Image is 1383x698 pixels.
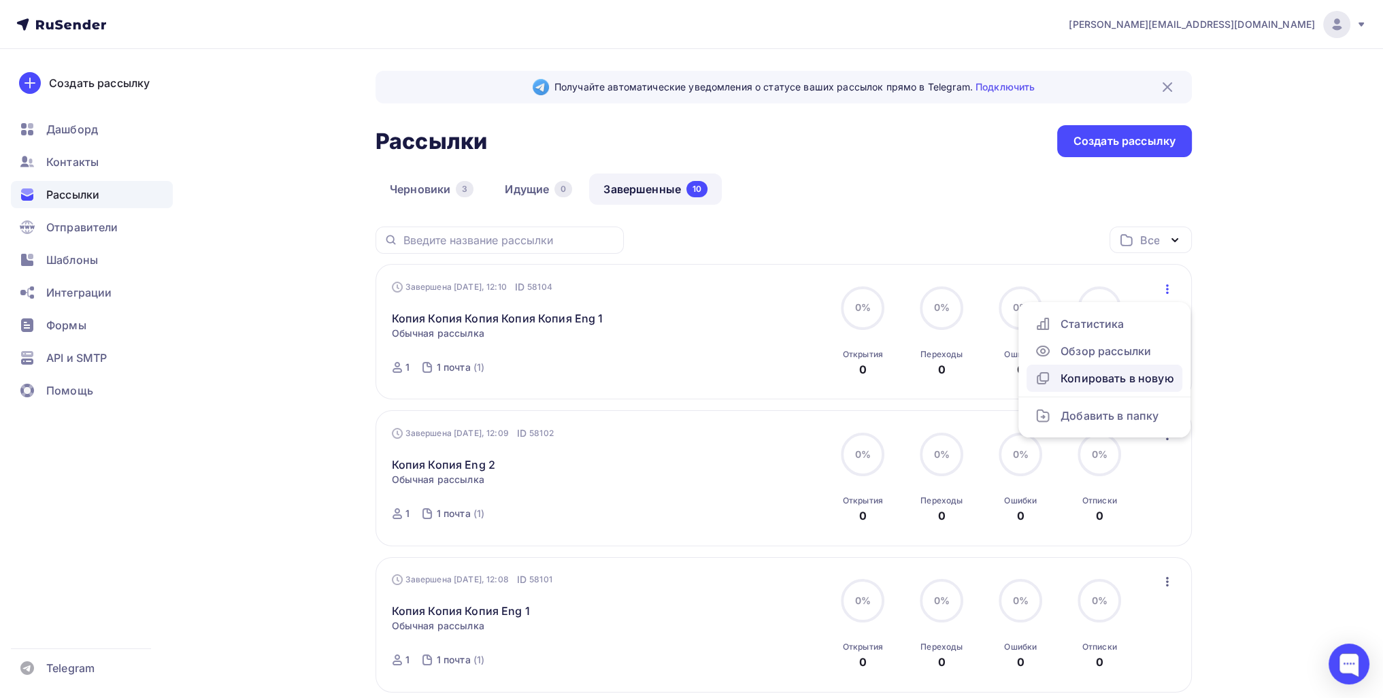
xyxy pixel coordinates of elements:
[46,350,107,366] span: API и SMTP
[1073,133,1176,149] div: Создать рассылку
[859,654,867,670] div: 0
[46,186,99,203] span: Рассылки
[1013,448,1029,460] span: 0%
[1082,642,1117,652] div: Отписки
[938,654,946,670] div: 0
[456,181,473,197] div: 3
[1092,595,1107,606] span: 0%
[1004,642,1037,652] div: Ошибки
[1035,343,1174,359] div: Обзор рассылки
[473,507,484,520] div: (1)
[589,173,722,205] a: Завершенные10
[437,361,471,374] div: 1 почта
[1096,654,1103,670] div: 0
[392,327,484,340] span: Обычная рассылка
[46,284,112,301] span: Интеграции
[392,619,484,633] span: Обычная рассылка
[435,649,486,671] a: 1 почта (1)
[843,642,883,652] div: Открытия
[1069,18,1315,31] span: [PERSON_NAME][EMAIL_ADDRESS][DOMAIN_NAME]
[1017,654,1024,670] div: 0
[46,219,118,235] span: Отправители
[976,81,1035,93] a: Подключить
[843,495,883,506] div: Открытия
[1035,316,1174,332] div: Статистика
[11,214,173,241] a: Отправители
[403,233,616,248] input: Введите название рассылки
[46,660,95,676] span: Telegram
[392,280,552,294] div: Завершена [DATE], 12:10
[405,361,410,374] div: 1
[11,246,173,273] a: Шаблоны
[920,495,963,506] div: Переходы
[1035,408,1174,424] div: Добавить в папку
[1017,361,1024,378] div: 0
[11,181,173,208] a: Рассылки
[843,349,883,360] div: Открытия
[46,121,98,137] span: Дашборд
[437,653,471,667] div: 1 почта
[859,508,867,524] div: 0
[934,448,950,460] span: 0%
[529,427,554,440] span: 58102
[1017,508,1024,524] div: 0
[392,603,530,619] a: Копия Копия Копия Eng 1
[392,310,603,327] a: Копия Копия Копия Копия Копия Eng 1
[527,280,552,294] span: 58104
[435,356,486,378] a: 1 почта (1)
[517,427,527,440] span: ID
[405,507,410,520] div: 1
[1004,495,1037,506] div: Ошибки
[938,508,946,524] div: 0
[920,642,963,652] div: Переходы
[934,595,950,606] span: 0%
[46,382,93,399] span: Помощь
[554,80,1035,94] span: Получайте автоматические уведомления о статусе ваших рассылок прямо в Telegram.
[490,173,586,205] a: Идущие0
[920,349,963,360] div: Переходы
[517,573,527,586] span: ID
[46,154,99,170] span: Контакты
[49,75,150,91] div: Создать рассылку
[1140,232,1159,248] div: Все
[529,573,552,586] span: 58101
[392,456,495,473] a: Копия Копия Eng 2
[1092,448,1107,460] span: 0%
[473,653,484,667] div: (1)
[1096,508,1103,524] div: 0
[1069,11,1367,38] a: [PERSON_NAME][EMAIL_ADDRESS][DOMAIN_NAME]
[1013,301,1029,313] span: 0%
[392,473,484,486] span: Обычная рассылка
[554,181,572,197] div: 0
[405,653,410,667] div: 1
[1082,495,1117,506] div: Отписки
[435,503,486,525] a: 1 почта (1)
[1035,370,1174,386] div: Копировать в новую
[938,361,946,378] div: 0
[11,148,173,176] a: Контакты
[686,181,707,197] div: 10
[859,361,867,378] div: 0
[437,507,471,520] div: 1 почта
[1110,227,1192,253] button: Все
[376,173,488,205] a: Черновики3
[473,361,484,374] div: (1)
[376,128,487,155] h2: Рассылки
[392,573,552,586] div: Завершена [DATE], 12:08
[46,252,98,268] span: Шаблоны
[11,312,173,339] a: Формы
[11,116,173,143] a: Дашборд
[1004,349,1037,360] div: Ошибки
[1013,595,1029,606] span: 0%
[934,301,950,313] span: 0%
[855,301,871,313] span: 0%
[515,280,524,294] span: ID
[392,427,554,440] div: Завершена [DATE], 12:09
[46,317,86,333] span: Формы
[855,448,871,460] span: 0%
[855,595,871,606] span: 0%
[533,79,549,95] img: Telegram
